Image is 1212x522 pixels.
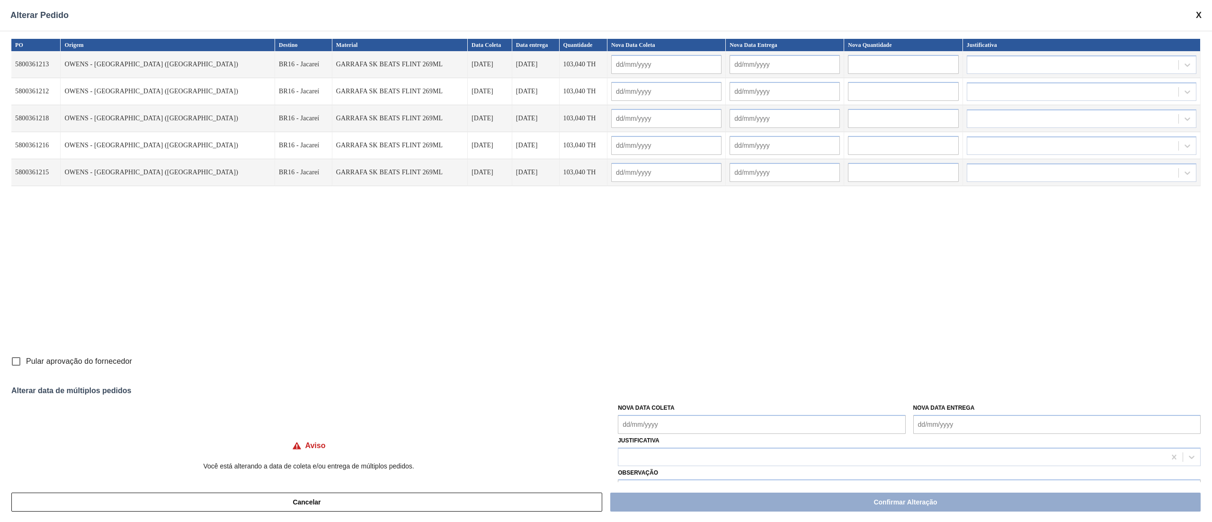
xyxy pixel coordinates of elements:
td: 5800361212 [11,78,61,105]
th: Quantidade [560,39,607,51]
input: dd/mm/yyyy [611,163,722,182]
input: dd/mm/yyyy [730,55,840,74]
th: Nova Quantidade [844,39,962,51]
th: Nova Data Coleta [607,39,726,51]
td: GARRAFA SK BEATS FLINT 269ML [332,159,468,186]
input: dd/mm/yyyy [730,136,840,155]
td: BR16 - Jacareí [275,51,332,78]
td: 5800361215 [11,159,61,186]
p: Você está alterando a data de coleta e/ou entrega de múltiplos pedidos. [11,462,606,470]
label: Nova Data Entrega [913,405,975,411]
td: GARRAFA SK BEATS FLINT 269ML [332,132,468,159]
td: 5800361216 [11,132,61,159]
input: dd/mm/yyyy [913,415,1201,434]
td: BR16 - Jacareí [275,105,332,132]
td: 5800361218 [11,105,61,132]
td: [DATE] [468,105,512,132]
th: Data entrega [512,39,560,51]
td: OWENS - [GEOGRAPHIC_DATA] ([GEOGRAPHIC_DATA]) [61,159,275,186]
td: [DATE] [512,51,560,78]
td: 103,040 TH [560,78,607,105]
td: [DATE] [468,132,512,159]
input: dd/mm/yyyy [730,82,840,101]
input: dd/mm/yyyy [611,55,722,74]
th: Origem [61,39,275,51]
th: PO [11,39,61,51]
td: [DATE] [512,78,560,105]
th: Material [332,39,468,51]
th: Destino [275,39,332,51]
h4: Aviso [305,441,326,450]
th: Justificativa [963,39,1201,51]
td: OWENS - [GEOGRAPHIC_DATA] ([GEOGRAPHIC_DATA]) [61,78,275,105]
label: Nova Data Coleta [618,405,675,411]
span: Pular aprovação do fornecedor [26,356,132,367]
td: 103,040 TH [560,51,607,78]
td: [DATE] [468,78,512,105]
button: Cancelar [11,493,602,512]
td: OWENS - [GEOGRAPHIC_DATA] ([GEOGRAPHIC_DATA]) [61,51,275,78]
td: OWENS - [GEOGRAPHIC_DATA] ([GEOGRAPHIC_DATA]) [61,132,275,159]
input: dd/mm/yyyy [611,82,722,101]
div: Alterar data de múltiplos pedidos [11,387,1201,395]
input: dd/mm/yyyy [611,136,722,155]
input: dd/mm/yyyy [618,415,905,434]
label: Justificativa [618,437,659,444]
td: GARRAFA SK BEATS FLINT 269ML [332,105,468,132]
input: dd/mm/yyyy [730,163,840,182]
span: Alterar Pedido [10,10,69,20]
td: [DATE] [512,159,560,186]
td: BR16 - Jacareí [275,132,332,159]
td: GARRAFA SK BEATS FLINT 269ML [332,51,468,78]
td: [DATE] [512,105,560,132]
td: BR16 - Jacareí [275,78,332,105]
td: 5800361213 [11,51,61,78]
td: [DATE] [468,159,512,186]
td: [DATE] [512,132,560,159]
td: 103,040 TH [560,159,607,186]
th: Data Coleta [468,39,512,51]
th: Nova Data Entrega [726,39,844,51]
input: dd/mm/yyyy [730,109,840,128]
input: dd/mm/yyyy [611,109,722,128]
label: Observação [618,466,1201,480]
td: OWENS - [GEOGRAPHIC_DATA] ([GEOGRAPHIC_DATA]) [61,105,275,132]
td: [DATE] [468,51,512,78]
td: BR16 - Jacareí [275,159,332,186]
td: 103,040 TH [560,105,607,132]
td: GARRAFA SK BEATS FLINT 269ML [332,78,468,105]
td: 103,040 TH [560,132,607,159]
